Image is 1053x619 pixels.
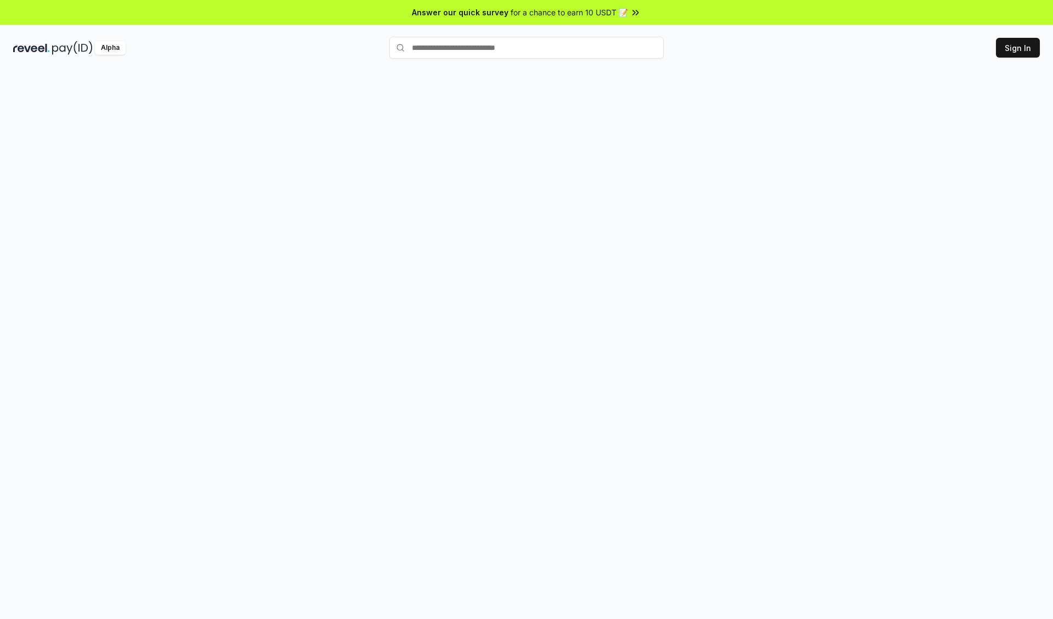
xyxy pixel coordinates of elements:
span: for a chance to earn 10 USDT 📝 [511,7,628,18]
button: Sign In [996,38,1040,58]
img: reveel_dark [13,41,50,55]
div: Alpha [95,41,126,55]
img: pay_id [52,41,93,55]
span: Answer our quick survey [412,7,508,18]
